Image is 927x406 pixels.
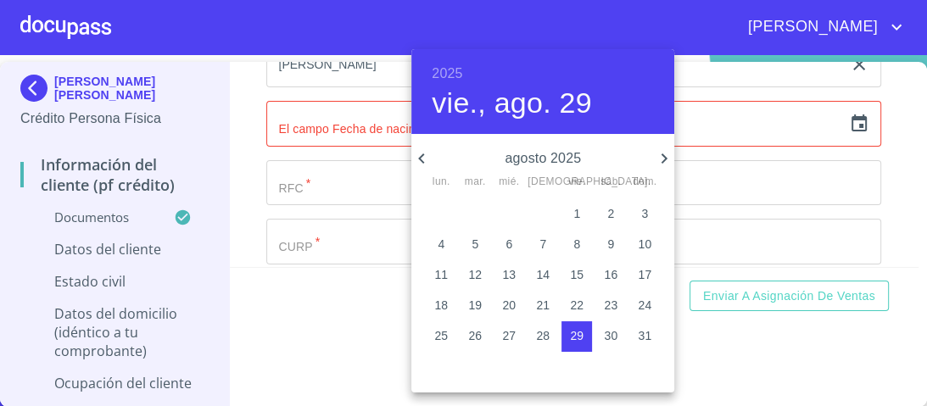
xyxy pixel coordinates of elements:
button: 27 [494,321,524,352]
p: agosto 2025 [432,148,654,169]
span: sáb. [595,174,626,191]
p: 15 [570,266,584,283]
button: 30 [595,321,626,352]
span: vie. [561,174,592,191]
button: 13 [494,260,524,291]
p: 18 [434,297,448,314]
p: 1 [573,205,580,222]
p: 29 [570,327,584,344]
p: 2 [607,205,614,222]
p: 31 [638,327,651,344]
p: 3 [641,205,648,222]
button: 4 [426,230,456,260]
p: 22 [570,297,584,314]
span: [DEMOGRAPHIC_DATA]. [528,174,558,191]
p: 20 [502,297,516,314]
p: 21 [536,297,550,314]
button: 31 [629,321,660,352]
button: 5 [460,230,490,260]
button: 21 [528,291,558,321]
span: mar. [460,174,490,191]
button: 22 [561,291,592,321]
button: 12 [460,260,490,291]
button: 28 [528,321,558,352]
button: 11 [426,260,456,291]
p: 16 [604,266,617,283]
button: 7 [528,230,558,260]
button: 9 [595,230,626,260]
button: 10 [629,230,660,260]
p: 23 [604,297,617,314]
p: 17 [638,266,651,283]
p: 25 [434,327,448,344]
button: 1 [561,199,592,230]
button: 6 [494,230,524,260]
button: 20 [494,291,524,321]
span: lun. [426,174,456,191]
button: vie., ago. 29 [432,86,592,121]
p: 11 [434,266,448,283]
button: 29 [561,321,592,352]
button: 17 [629,260,660,291]
p: 4 [438,236,444,253]
button: 14 [528,260,558,291]
p: 28 [536,327,550,344]
span: mié. [494,174,524,191]
button: 23 [595,291,626,321]
p: 10 [638,236,651,253]
p: 6 [505,236,512,253]
p: 7 [539,236,546,253]
p: 19 [468,297,482,314]
button: 2025 [432,62,462,86]
p: 27 [502,327,516,344]
p: 9 [607,236,614,253]
button: 19 [460,291,490,321]
button: 24 [629,291,660,321]
button: 8 [561,230,592,260]
button: 16 [595,260,626,291]
button: 3 [629,199,660,230]
button: 2 [595,199,626,230]
span: dom. [629,174,660,191]
p: 26 [468,327,482,344]
p: 30 [604,327,617,344]
button: 18 [426,291,456,321]
button: 26 [460,321,490,352]
p: 14 [536,266,550,283]
p: 8 [573,236,580,253]
button: 15 [561,260,592,291]
p: 24 [638,297,651,314]
p: 12 [468,266,482,283]
p: 13 [502,266,516,283]
button: 25 [426,321,456,352]
p: 5 [472,236,478,253]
